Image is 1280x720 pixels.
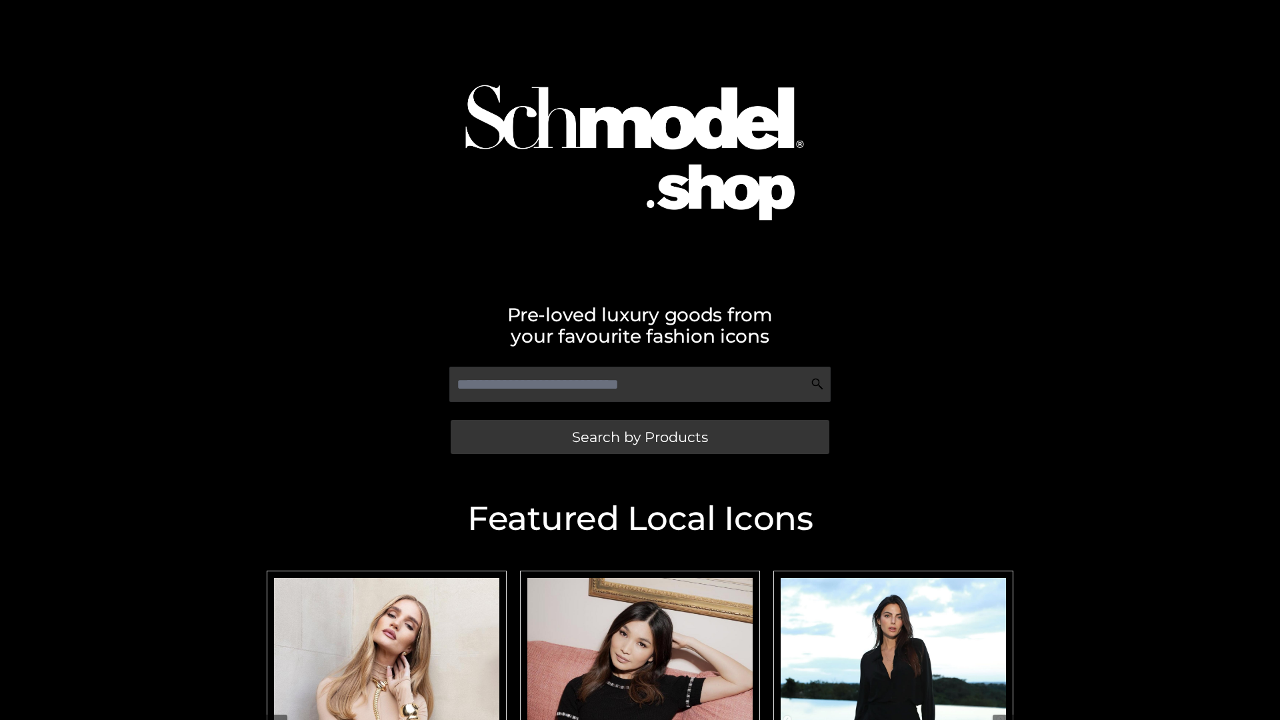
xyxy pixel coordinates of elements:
a: Search by Products [451,420,829,454]
h2: Featured Local Icons​ [260,502,1020,535]
img: Search Icon [811,377,824,391]
h2: Pre-loved luxury goods from your favourite fashion icons [260,304,1020,347]
span: Search by Products [572,430,708,444]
